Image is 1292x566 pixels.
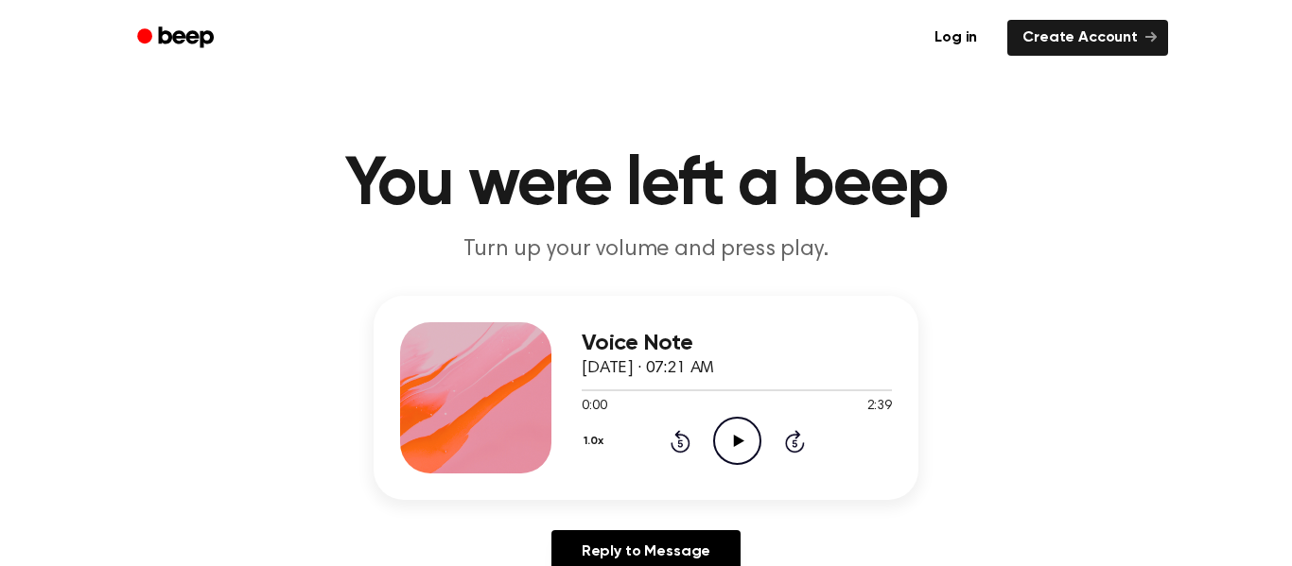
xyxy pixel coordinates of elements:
a: Log in [916,16,996,60]
button: 1.0x [582,425,610,457]
span: 0:00 [582,397,606,417]
span: [DATE] · 07:21 AM [582,360,714,377]
h1: You were left a beep [162,151,1130,219]
span: 2:39 [867,397,892,417]
a: Create Account [1007,20,1168,56]
a: Beep [124,20,231,57]
h3: Voice Note [582,331,892,356]
p: Turn up your volume and press play. [283,234,1009,266]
